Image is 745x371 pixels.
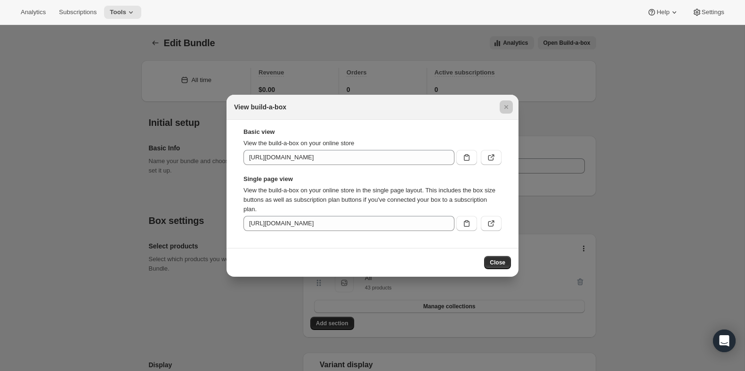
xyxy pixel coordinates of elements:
[110,8,126,16] span: Tools
[15,6,51,19] button: Analytics
[234,102,286,112] h2: View build-a-box
[641,6,684,19] button: Help
[702,8,724,16] span: Settings
[21,8,46,16] span: Analytics
[500,100,513,114] button: Close
[484,256,511,269] button: Close
[243,127,502,137] strong: Basic view
[713,330,736,352] div: Open Intercom Messenger
[104,6,141,19] button: Tools
[243,139,502,148] p: View the build-a-box on your online store
[687,6,730,19] button: Settings
[59,8,97,16] span: Subscriptions
[243,186,502,214] p: View the build-a-box on your online store in the single page layout. This includes the box size b...
[656,8,669,16] span: Help
[490,259,505,266] span: Close
[53,6,102,19] button: Subscriptions
[243,174,502,184] strong: Single page view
